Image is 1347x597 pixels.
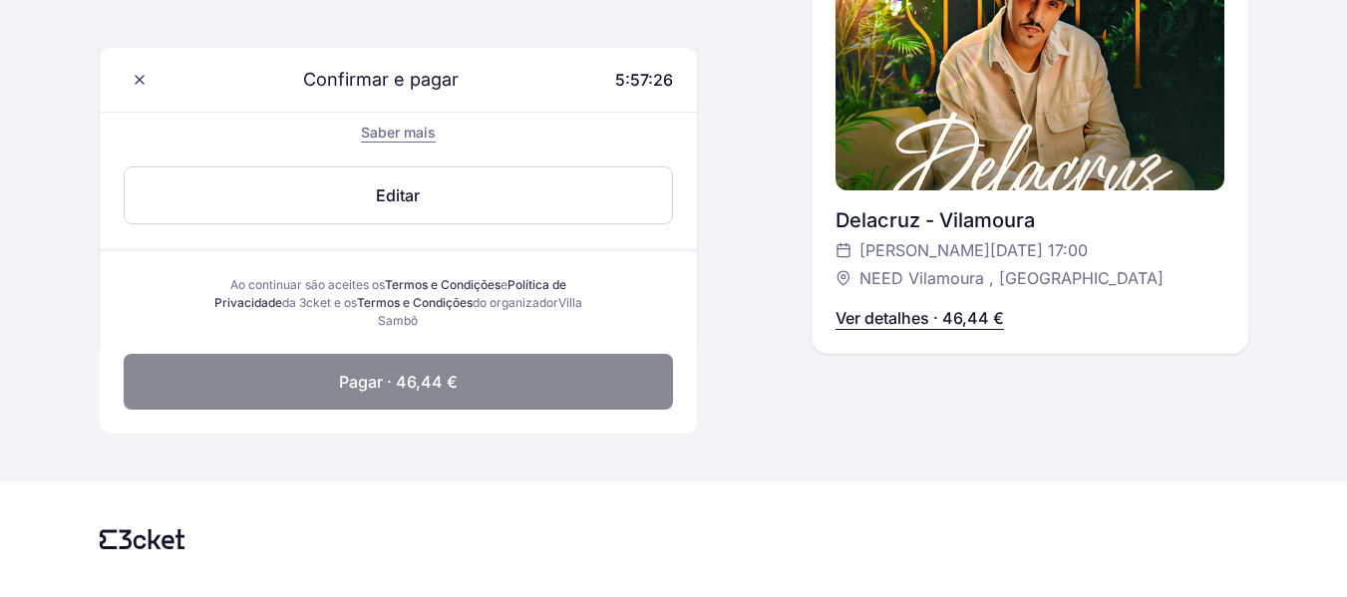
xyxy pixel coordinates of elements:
[339,370,458,394] span: Pagar · 46,44 €
[836,206,1224,234] div: Delacruz - Vilamoura
[376,183,420,207] span: Editar
[836,306,1004,330] p: Ver detalhes · 46,44 €
[124,166,673,224] button: Editar
[859,238,1088,262] span: [PERSON_NAME][DATE] 17:00
[124,354,673,410] button: Pagar · 46,44 €
[279,66,459,94] span: Confirmar e pagar
[211,276,585,330] div: Ao continuar são aceites os e da 3cket e os do organizador
[361,124,436,141] span: Saber mais
[357,295,473,310] a: Termos e Condições
[615,70,673,90] span: 5:57:26
[385,277,501,292] a: Termos e Condições
[859,266,1164,290] span: NEED Vilamoura , [GEOGRAPHIC_DATA]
